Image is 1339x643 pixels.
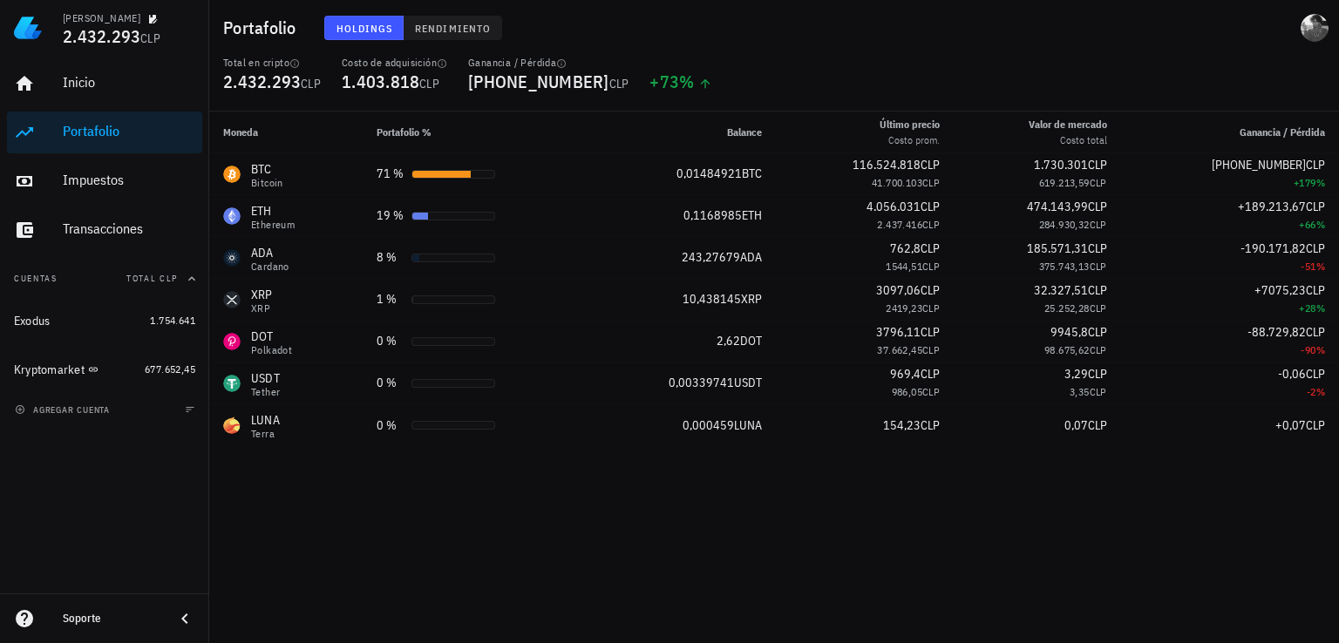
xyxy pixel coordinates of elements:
span: USDT [734,375,762,390]
div: DOT [251,328,292,345]
span: CLP [609,76,629,91]
button: agregar cuenta [10,401,118,418]
th: Balance: Sin ordenar. Pulse para ordenar de forma ascendente. [589,112,777,153]
span: % [1316,260,1325,273]
div: XRP [251,286,273,303]
span: CLP [1306,324,1325,340]
span: CLP [1088,324,1107,340]
span: CLP [922,260,940,273]
span: % [679,70,694,93]
a: Kryptomarket 677.652,45 [7,349,202,390]
span: 2.432.293 [223,70,301,93]
span: -88.729,82 [1247,324,1306,340]
div: +73 [649,73,711,91]
a: Impuestos [7,160,202,202]
span: CLP [922,176,940,189]
div: 0 % [377,374,404,392]
div: 8 % [377,248,404,267]
span: 0,01484921 [676,166,742,181]
span: DOT [740,333,762,349]
div: Cardano [251,261,289,272]
div: +28 [1135,300,1325,317]
span: 243,27679 [682,249,740,265]
h1: Portafolio [223,14,303,42]
div: Portafolio [63,123,195,139]
span: ADA [740,249,762,265]
div: DOT-icon [223,333,241,350]
span: 37.662,45 [877,343,922,356]
span: % [1316,343,1325,356]
a: Portafolio [7,112,202,153]
a: Transacciones [7,209,202,251]
span: CLP [921,157,940,173]
span: 98.675,62 [1044,343,1090,356]
div: +66 [1135,216,1325,234]
span: 3097,06 [876,282,921,298]
span: CLP [1090,176,1107,189]
div: 1 % [377,290,404,308]
div: XRP [251,303,273,314]
span: 2,62 [717,333,740,349]
div: USDT-icon [223,375,241,392]
th: Portafolio %: Sin ordenar. Pulse para ordenar de forma ascendente. [363,112,588,153]
span: 2.432.293 [63,24,140,48]
span: CLP [922,301,940,315]
span: 0,1168985 [683,207,742,223]
span: CLP [419,76,439,91]
span: 3796,11 [876,324,921,340]
th: Ganancia / Pérdida: Sin ordenar. Pulse para ordenar de forma ascendente. [1121,112,1339,153]
div: ADA-icon [223,249,241,267]
span: Total CLP [126,273,178,284]
div: Tether [251,387,280,397]
span: LUNA [734,417,762,433]
span: 2.437.416 [877,218,922,231]
span: CLP [1088,199,1107,214]
span: CLP [922,385,940,398]
div: Impuestos [63,172,195,188]
span: 1.754.641 [150,314,195,327]
span: 1544,51 [886,260,922,273]
div: ADA [251,244,289,261]
button: CuentasTotal CLP [7,258,202,300]
div: Costo prom. [880,132,940,148]
div: LUNA [251,411,280,429]
div: USDT [251,369,280,387]
span: agregar cuenta [18,404,110,416]
span: 762,8 [890,240,921,256]
span: 32.327,51 [1034,282,1088,298]
span: % [1316,385,1325,398]
span: 154,23 [883,417,921,433]
span: CLP [921,199,940,214]
div: Inicio [63,74,195,91]
a: Inicio [7,63,202,105]
span: CLP [921,324,940,340]
div: Ganancia / Pérdida [468,56,629,70]
div: Costo total [1029,132,1107,148]
div: 71 % [377,165,404,183]
span: CLP [1090,260,1107,273]
div: 19 % [377,206,404,225]
span: CLP [1088,240,1107,256]
span: Balance [727,125,762,139]
div: Total en cripto [223,56,321,70]
div: -90 [1135,342,1325,359]
div: Último precio [880,117,940,132]
span: 986,05 [892,385,922,398]
span: % [1316,176,1325,189]
span: CLP [140,30,160,46]
span: CLP [1088,366,1107,382]
span: CLP [1306,366,1325,382]
div: BTC-icon [223,166,241,183]
div: Ethereum [251,220,295,230]
span: 3,29 [1064,366,1088,382]
span: +0,07 [1275,417,1306,433]
span: CLP [1088,157,1107,173]
div: 0 % [377,416,404,435]
span: 41.700.103 [872,176,922,189]
div: [PERSON_NAME] [63,11,140,25]
a: Exodus 1.754.641 [7,300,202,342]
span: CLP [922,343,940,356]
div: -2 [1135,383,1325,401]
span: [PHONE_NUMBER] [1212,157,1306,173]
span: Moneda [223,125,258,139]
